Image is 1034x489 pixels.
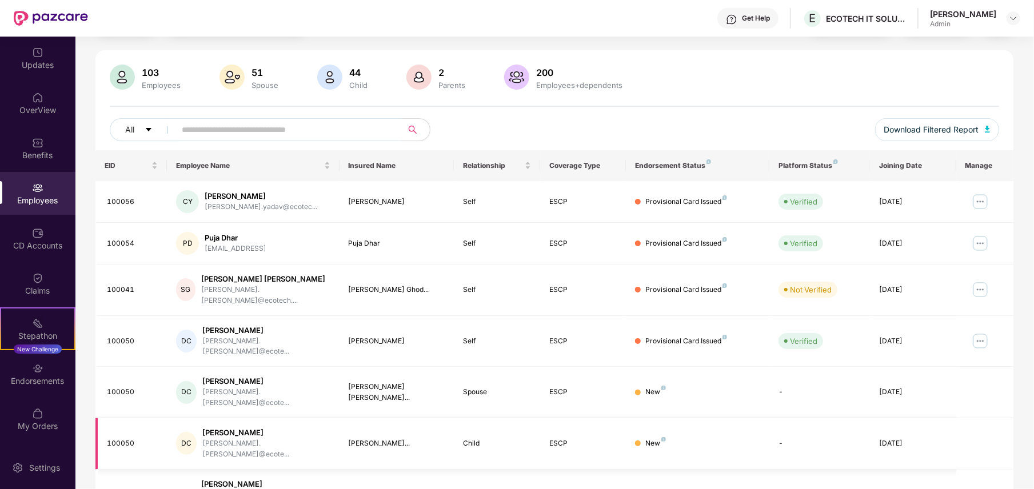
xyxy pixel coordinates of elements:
[1009,14,1018,23] img: svg+xml;base64,PHN2ZyBpZD0iRHJvcGRvd24tMzJ4MzIiIHhtbG5zPSJodHRwOi8vd3d3LnczLm9yZy8yMDAwL3N2ZyIgd2...
[726,14,737,25] img: svg+xml;base64,PHN2ZyBpZD0iSGVscC0zMngzMiIgeG1sbnM9Imh0dHA6Ly93d3cudzMub3JnLzIwMDAvc3ZnIiB3aWR0aD...
[176,278,195,301] div: SG
[202,336,330,358] div: [PERSON_NAME].[PERSON_NAME]@ecote...
[930,19,996,29] div: Admin
[463,438,531,449] div: Child
[202,438,330,460] div: [PERSON_NAME].[PERSON_NAME]@ecote...
[349,382,445,403] div: [PERSON_NAME] [PERSON_NAME]...
[722,195,727,200] img: svg+xml;base64,PHN2ZyB4bWxucz0iaHR0cDovL3d3dy53My5vcmcvMjAwMC9zdmciIHdpZHRoPSI4IiBoZWlnaHQ9IjgiIH...
[661,386,666,390] img: svg+xml;base64,PHN2ZyB4bWxucz0iaHR0cDovL3d3dy53My5vcmcvMjAwMC9zdmciIHdpZHRoPSI4IiBoZWlnaHQ9IjgiIH...
[176,190,199,213] div: CY
[349,438,445,449] div: [PERSON_NAME]...
[985,126,991,133] img: svg+xml;base64,PHN2ZyB4bWxucz0iaHR0cDovL3d3dy53My5vcmcvMjAwMC9zdmciIHhtbG5zOnhsaW5rPSJodHRwOi8vd3...
[956,150,1013,181] th: Manage
[32,92,43,103] img: svg+xml;base64,PHN2ZyBpZD0iSG9tZSIgeG1sbnM9Imh0dHA6Ly93d3cudzMub3JnLzIwMDAvc3ZnIiB3aWR0aD0iMjAiIG...
[406,65,432,90] img: svg+xml;base64,PHN2ZyB4bWxucz0iaHR0cDovL3d3dy53My5vcmcvMjAwMC9zdmciIHhtbG5zOnhsaW5rPSJodHRwOi8vd3...
[402,125,424,134] span: search
[249,67,281,78] div: 51
[249,81,281,90] div: Spouse
[463,336,531,347] div: Self
[769,418,870,470] td: -
[110,118,179,141] button: Allcaret-down
[779,161,861,170] div: Platform Status
[879,238,947,249] div: [DATE]
[549,284,617,295] div: ESCP
[201,284,330,306] div: [PERSON_NAME].[PERSON_NAME]@ecotech....
[205,191,317,202] div: [PERSON_NAME]
[549,336,617,347] div: ESCP
[139,67,183,78] div: 103
[1,330,74,342] div: Stepathon
[107,336,158,347] div: 100050
[107,238,158,249] div: 100054
[205,202,317,213] div: [PERSON_NAME].yadav@ecotec...
[107,284,158,295] div: 100041
[145,126,153,135] span: caret-down
[201,274,330,284] div: [PERSON_NAME] [PERSON_NAME]
[32,363,43,374] img: svg+xml;base64,PHN2ZyBpZD0iRW5kb3JzZW1lbnRzIiB4bWxucz0iaHR0cDovL3d3dy53My5vcmcvMjAwMC9zdmciIHdpZH...
[645,197,727,207] div: Provisional Card Issued
[930,9,996,19] div: [PERSON_NAME]
[202,376,330,387] div: [PERSON_NAME]
[105,161,149,170] span: EID
[139,81,183,90] div: Employees
[176,161,321,170] span: Employee Name
[549,387,617,398] div: ESCP
[971,280,989,299] img: manageButton
[879,387,947,398] div: [DATE]
[879,284,947,295] div: [DATE]
[504,65,529,90] img: svg+xml;base64,PHN2ZyB4bWxucz0iaHR0cDovL3d3dy53My5vcmcvMjAwMC9zdmciIHhtbG5zOnhsaW5rPSJodHRwOi8vd3...
[879,197,947,207] div: [DATE]
[14,11,88,26] img: New Pazcare Logo
[32,137,43,149] img: svg+xml;base64,PHN2ZyBpZD0iQmVuZWZpdHMiIHhtbG5zPSJodHRwOi8vd3d3LnczLm9yZy8yMDAwL3N2ZyIgd2lkdGg9Ij...
[107,197,158,207] div: 100056
[645,238,727,249] div: Provisional Card Issued
[219,65,245,90] img: svg+xml;base64,PHN2ZyB4bWxucz0iaHR0cDovL3d3dy53My5vcmcvMjAwMC9zdmciIHhtbG5zOnhsaW5rPSJodHRwOi8vd3...
[463,197,531,207] div: Self
[176,232,199,255] div: PD
[107,438,158,449] div: 100050
[722,237,727,242] img: svg+xml;base64,PHN2ZyB4bWxucz0iaHR0cDovL3d3dy53My5vcmcvMjAwMC9zdmciIHdpZHRoPSI4IiBoZWlnaHQ9IjgiIH...
[879,336,947,347] div: [DATE]
[32,272,43,284] img: svg+xml;base64,PHN2ZyBpZD0iQ2xhaW0iIHhtbG5zPSJodHRwOi8vd3d3LnczLm9yZy8yMDAwL3N2ZyIgd2lkdGg9IjIwIi...
[645,387,666,398] div: New
[833,159,838,164] img: svg+xml;base64,PHN2ZyB4bWxucz0iaHR0cDovL3d3dy53My5vcmcvMjAwMC9zdmciIHdpZHRoPSI4IiBoZWlnaHQ9IjgiIH...
[349,336,445,347] div: [PERSON_NAME]
[176,330,196,352] div: DC
[110,65,135,90] img: svg+xml;base64,PHN2ZyB4bWxucz0iaHR0cDovL3d3dy53My5vcmcvMjAwMC9zdmciIHhtbG5zOnhsaW5rPSJodHRwOi8vd3...
[645,438,666,449] div: New
[349,238,445,249] div: Puja Dhar
[645,284,727,295] div: Provisional Card Issued
[875,118,1000,141] button: Download Filtered Report
[722,283,727,288] img: svg+xml;base64,PHN2ZyB4bWxucz0iaHR0cDovL3d3dy53My5vcmcvMjAwMC9zdmciIHdpZHRoPSI4IiBoZWlnaHQ9IjgiIH...
[402,118,430,141] button: search
[742,14,770,23] div: Get Help
[12,462,23,474] img: svg+xml;base64,PHN2ZyBpZD0iU2V0dGluZy0yMHgyMCIgeG1sbnM9Imh0dHA6Ly93d3cudzMub3JnLzIwMDAvc3ZnIiB3aW...
[176,432,196,455] div: DC
[971,193,989,211] img: manageButton
[107,387,158,398] div: 100050
[125,123,134,136] span: All
[879,438,947,449] div: [DATE]
[205,233,266,243] div: Puja Dhar
[349,197,445,207] div: [PERSON_NAME]
[202,387,330,408] div: [PERSON_NAME].[PERSON_NAME]@ecote...
[790,284,832,295] div: Not Verified
[870,150,956,181] th: Joining Date
[95,150,167,181] th: EID
[645,336,727,347] div: Provisional Card Issued
[549,238,617,249] div: ESCP
[176,381,196,404] div: DC
[790,335,817,347] div: Verified
[32,182,43,194] img: svg+xml;base64,PHN2ZyBpZD0iRW1wbG95ZWVzIiB4bWxucz0iaHR0cDovL3d3dy53My5vcmcvMjAwMC9zdmciIHdpZHRoPS...
[769,367,870,418] td: -
[436,67,468,78] div: 2
[436,81,468,90] div: Parents
[202,325,330,336] div: [PERSON_NAME]
[884,123,979,136] span: Download Filtered Report
[317,65,342,90] img: svg+xml;base64,PHN2ZyB4bWxucz0iaHR0cDovL3d3dy53My5vcmcvMjAwMC9zdmciIHhtbG5zOnhsaW5rPSJodHRwOi8vd3...
[809,11,816,25] span: E
[826,13,906,24] div: ECOTECH IT SOLUTIONS PRIVATE LIMITED
[540,150,626,181] th: Coverage Type
[26,462,63,474] div: Settings
[534,81,625,90] div: Employees+dependents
